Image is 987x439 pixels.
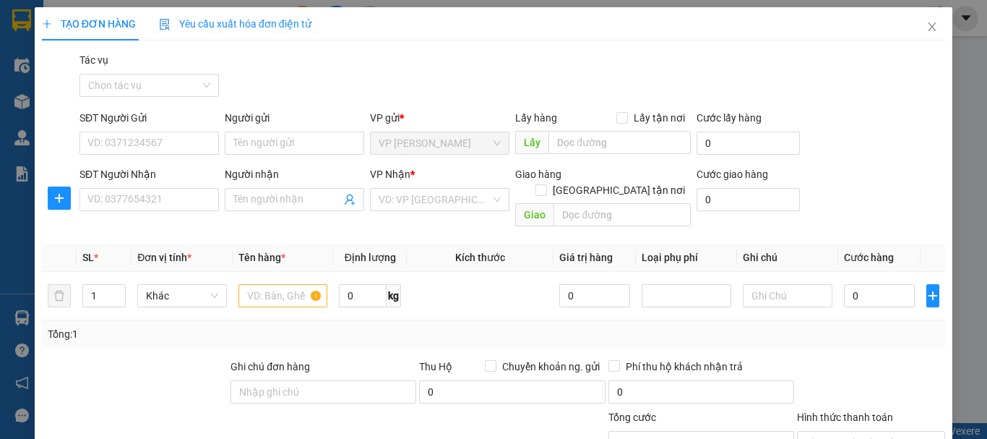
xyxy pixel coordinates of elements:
[620,359,749,375] span: Phí thu hộ khách nhận trả
[82,252,94,263] span: SL
[515,169,561,180] span: Giao hàng
[146,285,218,307] span: Khác
[697,188,800,211] input: Cước giao hàng
[559,252,613,263] span: Giá trị hàng
[137,252,191,263] span: Đơn vị tính
[912,7,952,48] button: Close
[370,169,410,180] span: VP Nhận
[159,19,171,30] img: icon
[844,252,894,263] span: Cước hàng
[344,194,355,205] span: user-add
[345,252,396,263] span: Định lượng
[547,182,691,198] span: [GEOGRAPHIC_DATA] tận nơi
[79,166,219,182] div: SĐT Người Nhận
[628,110,691,126] span: Lấy tận nơi
[79,54,108,66] label: Tác vụ
[48,187,71,210] button: plus
[559,284,630,307] input: 0
[927,290,939,302] span: plus
[553,203,691,226] input: Dọc đường
[926,21,938,33] span: close
[379,132,501,154] span: VP Ngọc Hồi
[48,284,71,307] button: delete
[496,359,605,375] span: Chuyển khoản ng. gửi
[697,169,768,180] label: Cước giao hàng
[230,361,310,372] label: Ghi chú đơn hàng
[737,244,838,272] th: Ghi chú
[48,192,70,204] span: plus
[42,18,136,30] span: TẠO ĐƠN HÀNG
[608,412,656,423] span: Tổng cước
[48,326,382,342] div: Tổng: 1
[159,18,311,30] span: Yêu cầu xuất hóa đơn điện tử
[79,110,219,126] div: SĐT Người Gửi
[697,132,800,155] input: Cước lấy hàng
[370,110,509,126] div: VP gửi
[636,244,737,272] th: Loại phụ phí
[697,112,762,124] label: Cước lấy hàng
[515,203,553,226] span: Giao
[238,252,285,263] span: Tên hàng
[225,110,364,126] div: Người gửi
[515,131,548,154] span: Lấy
[225,166,364,182] div: Người nhận
[42,19,52,29] span: plus
[455,252,505,263] span: Kích thước
[230,380,416,404] input: Ghi chú đơn hàng
[387,284,401,307] span: kg
[926,284,939,307] button: plus
[419,361,452,372] span: Thu Hộ
[797,412,893,423] label: Hình thức thanh toán
[238,284,328,307] input: VD: Bàn, Ghế
[515,112,557,124] span: Lấy hàng
[743,284,832,307] input: Ghi Chú
[548,131,691,154] input: Dọc đường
